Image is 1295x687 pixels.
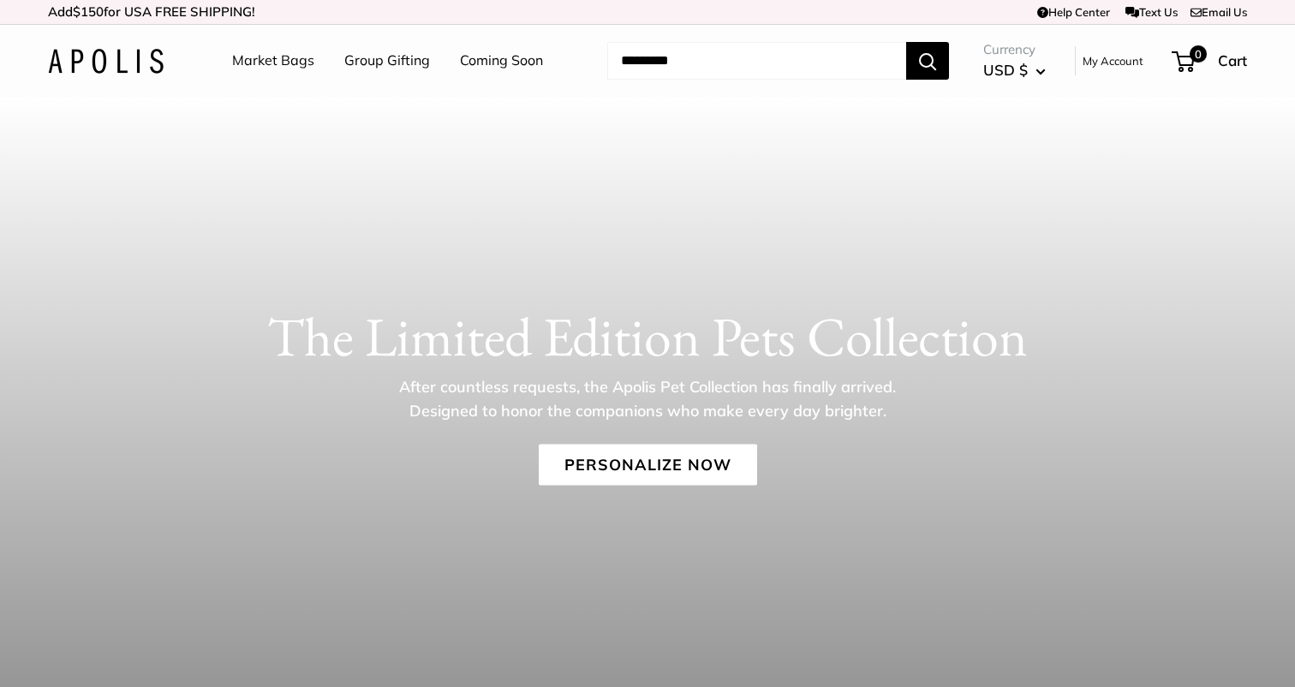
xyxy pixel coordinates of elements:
a: My Account [1083,51,1143,71]
a: Text Us [1125,5,1178,19]
a: Coming Soon [460,48,543,74]
input: Search... [607,42,906,80]
a: Market Bags [232,48,314,74]
span: USD $ [983,61,1028,79]
button: USD $ [983,57,1046,84]
a: Email Us [1191,5,1247,19]
a: Group Gifting [344,48,430,74]
a: Personalize Now [539,445,757,486]
span: Cart [1218,51,1247,69]
span: $150 [73,3,104,20]
img: Apolis [48,49,164,74]
a: Help Center [1037,5,1110,19]
a: 0 Cart [1173,47,1247,75]
p: After countless requests, the Apolis Pet Collection has finally arrived. Designed to honor the co... [369,375,926,423]
h1: The Limited Edition Pets Collection [48,304,1247,369]
span: Currency [983,38,1046,62]
span: 0 [1190,45,1207,63]
button: Search [906,42,949,80]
